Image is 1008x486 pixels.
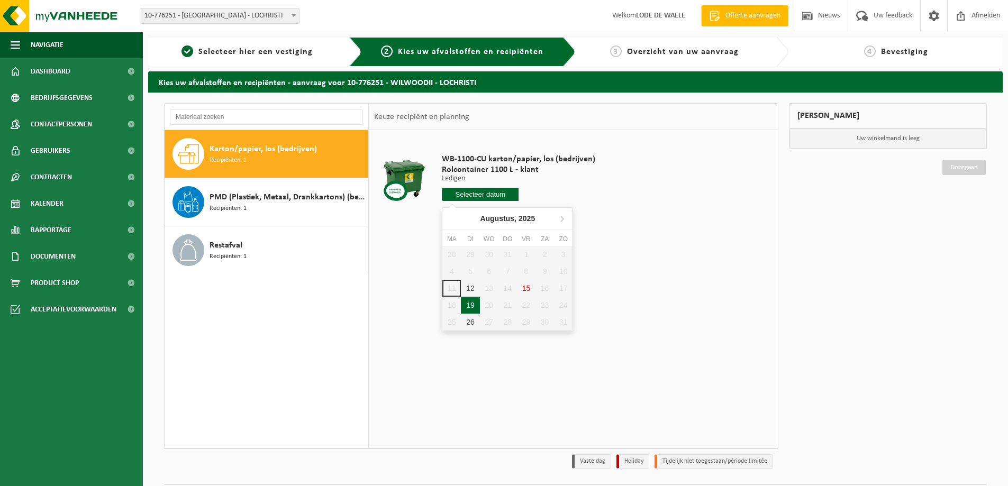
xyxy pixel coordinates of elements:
[627,48,739,56] span: Overzicht van uw aanvraag
[31,164,72,190] span: Contracten
[210,143,317,155] span: Karton/papier, los (bedrijven)
[210,155,247,166] span: Recipiënten: 1
[381,45,393,57] span: 2
[942,160,986,175] a: Doorgaan
[723,11,783,21] span: Offerte aanvragen
[153,45,341,58] a: 1Selecteer hier een vestiging
[165,178,368,226] button: PMD (Plastiek, Metaal, Drankkartons) (bedrijven) Recipiënten: 1
[461,234,479,244] div: di
[480,234,498,244] div: wo
[517,234,535,244] div: vr
[881,48,928,56] span: Bevestiging
[535,234,554,244] div: za
[140,8,299,23] span: 10-776251 - WILWOODII - LOCHRISTI
[181,45,193,57] span: 1
[210,239,242,252] span: Restafval
[148,71,1003,92] h2: Kies uw afvalstoffen en recipiënten - aanvraag voor 10-776251 - WILWOODII - LOCHRISTI
[31,58,70,85] span: Dashboard
[31,270,79,296] span: Product Shop
[31,32,63,58] span: Navigatie
[165,130,368,178] button: Karton/papier, los (bedrijven) Recipiënten: 1
[165,226,368,274] button: Restafval Recipiënten: 1
[789,103,987,129] div: [PERSON_NAME]
[554,234,573,244] div: zo
[198,48,313,56] span: Selecteer hier een vestiging
[701,5,788,26] a: Offerte aanvragen
[31,217,71,243] span: Rapportage
[476,210,539,227] div: Augustus,
[498,234,517,244] div: do
[398,48,543,56] span: Kies uw afvalstoffen en recipiënten
[369,104,475,130] div: Keuze recipiënt en planning
[636,12,685,20] strong: LODE DE WAELE
[789,129,986,149] p: Uw winkelmand is leeg
[210,252,247,262] span: Recipiënten: 1
[31,296,116,323] span: Acceptatievoorwaarden
[442,188,519,201] input: Selecteer datum
[31,85,93,111] span: Bedrijfsgegevens
[210,191,365,204] span: PMD (Plastiek, Metaal, Drankkartons) (bedrijven)
[170,109,363,125] input: Materiaal zoeken
[140,8,299,24] span: 10-776251 - WILWOODII - LOCHRISTI
[210,204,247,214] span: Recipiënten: 1
[461,297,479,314] div: 19
[31,190,63,217] span: Kalender
[31,137,70,164] span: Gebruikers
[31,243,76,270] span: Documenten
[442,164,595,175] span: Rolcontainer 1100 L - klant
[616,454,649,469] li: Holiday
[864,45,876,57] span: 4
[572,454,611,469] li: Vaste dag
[442,154,595,164] span: WB-1100-CU karton/papier, los (bedrijven)
[442,234,461,244] div: ma
[519,215,535,222] i: 2025
[31,111,92,137] span: Contactpersonen
[461,280,479,297] div: 12
[610,45,622,57] span: 3
[461,314,479,331] div: 26
[655,454,773,469] li: Tijdelijk niet toegestaan/période limitée
[442,175,595,182] p: Ledigen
